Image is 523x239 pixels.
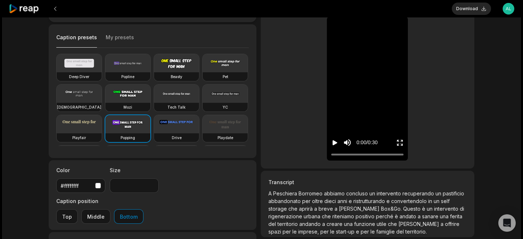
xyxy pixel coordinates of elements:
h3: Playfair [72,135,86,141]
span: breve [319,206,335,212]
span: che [322,213,332,219]
button: Enter Fullscreen [396,136,404,149]
span: per [302,198,312,204]
span: che [388,221,398,227]
span: Questo [403,206,422,212]
span: rigenerazione [268,213,304,219]
h3: Playdate [218,135,233,141]
span: creare [327,221,344,227]
h3: Transcript [268,178,467,186]
span: un [434,198,441,204]
h3: Popline [121,74,134,80]
span: del [396,228,405,235]
div: 0:00 / 0:30 [356,139,377,146]
h3: YC [223,104,228,110]
span: A [268,190,273,197]
h3: Pet [223,74,228,80]
span: abbiamo [324,190,346,197]
span: pastificio [443,190,464,197]
span: a [314,206,319,212]
span: per [320,228,330,235]
span: [PERSON_NAME] [398,221,441,227]
span: andato [400,213,418,219]
span: utile [377,221,388,227]
span: una [344,221,354,227]
span: a [335,206,339,212]
span: riteniamo [332,213,356,219]
span: urbana [304,213,322,219]
span: ferita [450,213,462,219]
span: abbandonato [268,198,302,204]
span: Borromeo [299,190,324,197]
span: in [428,198,434,204]
span: andando [299,221,322,227]
span: funzione [354,221,377,227]
h3: Beasty [171,74,182,80]
span: di [460,206,464,212]
span: oltre [312,198,324,204]
button: Download [452,3,491,15]
span: convertendolo [391,198,428,204]
span: concluso [346,190,369,197]
span: e [386,198,391,204]
span: spazi [268,228,283,235]
div: #ffffffff [61,182,92,190]
span: è [422,206,427,212]
span: le [330,228,336,235]
h3: [DEMOGRAPHIC_DATA] [57,104,101,110]
h3: Popping [121,135,135,141]
button: Middle [81,209,110,224]
span: un [435,190,443,197]
button: #ffffffff [56,178,105,193]
span: le [370,228,376,235]
span: intervento [434,206,460,212]
button: Top [56,209,78,224]
span: Box&Go. [381,206,403,212]
span: recuperando [402,190,435,197]
span: è [395,213,400,219]
span: ristrutturando [353,198,386,204]
span: le [292,228,298,235]
label: Color [56,166,105,174]
button: Caption presets [56,34,97,48]
span: e [356,228,361,235]
span: un [427,206,434,212]
span: start-up [336,228,356,235]
span: a [322,221,327,227]
span: per [361,228,370,235]
span: e [349,198,353,204]
span: che [288,206,299,212]
span: self [441,198,450,204]
button: Bottom [114,209,143,224]
span: positivo [356,213,376,219]
span: sanare [422,213,440,219]
span: territorio. [405,228,427,235]
h3: Mozi [123,104,132,110]
span: aprirà [299,206,314,212]
span: offrire [445,221,459,227]
span: per [283,228,292,235]
span: [PERSON_NAME] [339,206,381,212]
h3: Deep Diver [69,74,89,80]
label: Size [110,166,159,174]
span: un [369,190,377,197]
span: storage [268,206,288,212]
span: territorio [277,221,299,227]
div: Open Intercom Messenger [498,214,516,232]
button: Play video [331,136,338,149]
span: dieci [324,198,337,204]
span: Peschiera [273,190,299,197]
button: My presets [106,34,134,48]
span: del [268,221,277,227]
span: famiglie [376,228,396,235]
span: perché [376,213,395,219]
span: una [440,213,450,219]
h3: Drive [172,135,182,141]
span: anni [337,198,349,204]
span: intervento [377,190,402,197]
button: Mute sound [343,138,352,147]
span: imprese, [298,228,320,235]
span: a [441,221,445,227]
h3: Tech Talk [167,104,186,110]
span: a [418,213,422,219]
